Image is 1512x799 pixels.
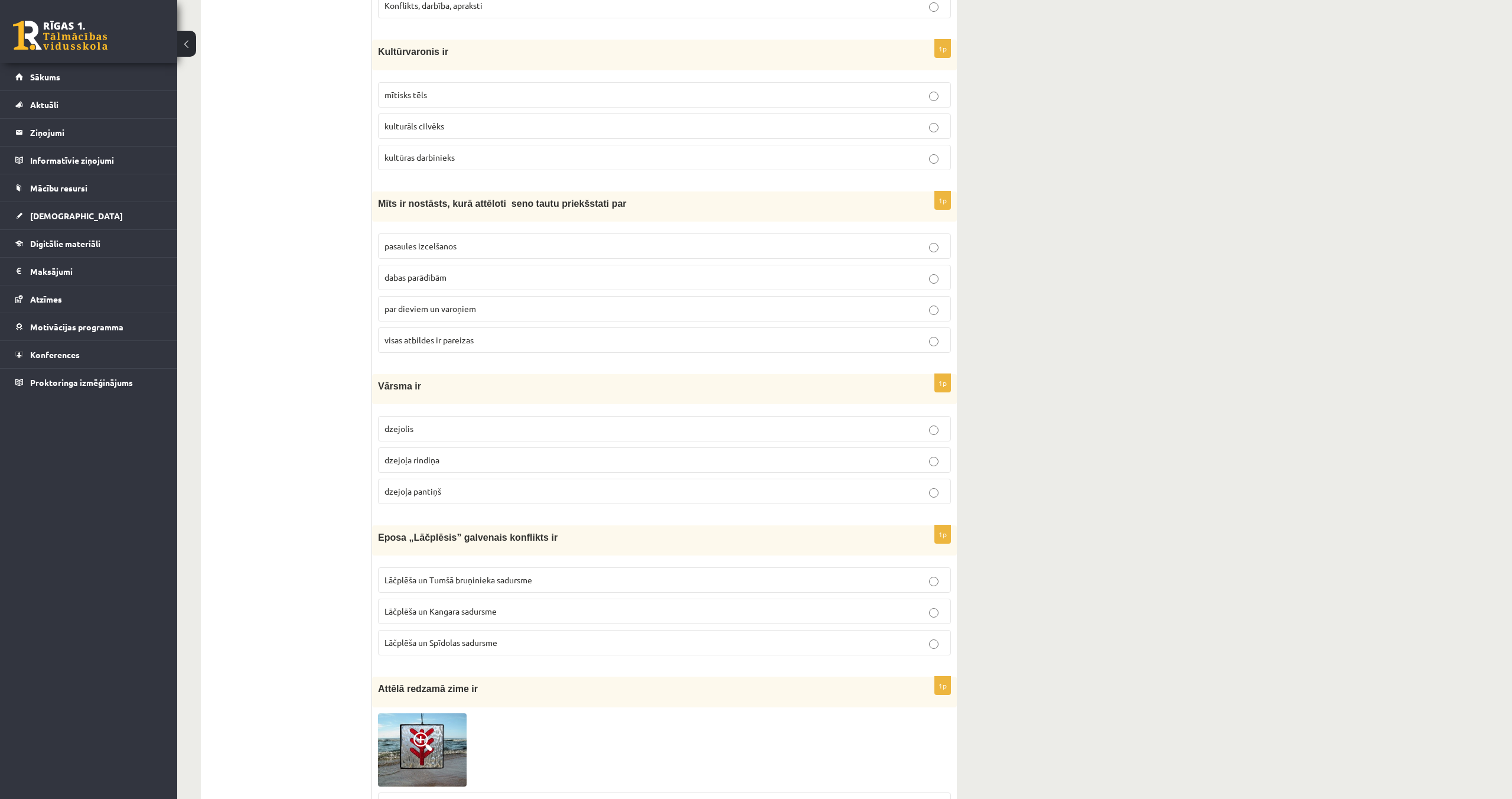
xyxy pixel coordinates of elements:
a: [DEMOGRAPHIC_DATA] [15,202,162,229]
span: Lāčplēša un Spīdolas sadursme [384,637,497,648]
span: Mācību resursi [30,183,87,193]
img: 1.jpg [378,713,467,787]
a: Digitālie materiāli [15,230,162,257]
span: dzejoļa rindiņa [384,454,439,465]
span: Lāčplēša un Kangara sadursme [384,606,497,616]
a: Maksājumi [15,258,162,285]
span: kultūras darbinieks [384,152,455,163]
legend: Ziņojumi [30,119,162,146]
input: par dieviem un varoņiem [929,306,939,315]
span: par dieviem un varoņiem [384,303,476,314]
a: Konferences [15,341,162,368]
span: mītisks tēls [384,89,427,100]
input: kultūras darbinieks [929,154,939,164]
input: Lāčplēša un Spīdolas sadursme [929,639,939,649]
input: dzejolis [929,426,939,435]
a: Mācību resursi [15,174,162,202]
a: Proktoringa izmēģinājums [15,369,162,396]
input: Lāčplēša un Tumšā bruņinieka sadursme [929,577,939,586]
p: 1p [934,525,951,544]
a: Motivācijas programma [15,313,162,340]
span: Kultūrvaronis ir [378,47,448,57]
span: Lāčplēša un Tumšā bruņinieka sadursme [384,574,532,585]
span: Digitālie materiāli [30,238,100,249]
span: Mīts ir nostāsts, kurā attēloti seno tautu priekšstati par [378,199,627,209]
span: Motivācijas programma [30,321,123,332]
span: Konferences [30,349,80,360]
input: mītisks tēls [929,92,939,101]
a: Ziņojumi [15,119,162,146]
input: kulturāls cilvēks [929,123,939,132]
a: Informatīvie ziņojumi [15,147,162,174]
legend: Maksājumi [30,258,162,285]
a: Aktuāli [15,91,162,118]
p: 1p [934,191,951,210]
input: Lāčplēša un Kangara sadursme [929,608,939,618]
legend: Informatīvie ziņojumi [30,147,162,174]
span: Aktuāli [30,99,58,110]
span: Atzīmes [30,294,62,304]
p: 1p [934,39,951,58]
input: dzejoļa pantiņš [929,488,939,498]
input: Konflikts, darbība, apraksti [929,2,939,12]
a: Sākums [15,63,162,90]
span: Vārsma ir [378,381,421,391]
a: Atzīmes [15,285,162,313]
span: Eposa „Lāčplēsis” galvenais konflikts ir [378,532,558,543]
input: dzejoļa rindiņa [929,457,939,466]
p: 1p [934,676,951,695]
span: visas atbildes ir pareizas [384,334,474,345]
input: visas atbildes ir pareizas [929,337,939,346]
span: [DEMOGRAPHIC_DATA] [30,210,123,221]
span: pasaules izcelšanos [384,241,457,251]
span: dzejoļa pantiņš [384,486,441,496]
input: dabas parādībām [929,274,939,284]
span: kulturāls cilvēks [384,121,444,131]
span: Attēlā redzamā zime ir [378,684,478,694]
span: dzejolis [384,423,413,434]
input: pasaules izcelšanos [929,243,939,252]
span: Sākums [30,72,60,82]
p: 1p [934,373,951,392]
span: Proktoringa izmēģinājums [30,377,133,388]
span: dabas parādībām [384,272,447,282]
a: Rīgas 1. Tālmācības vidusskola [13,21,107,50]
